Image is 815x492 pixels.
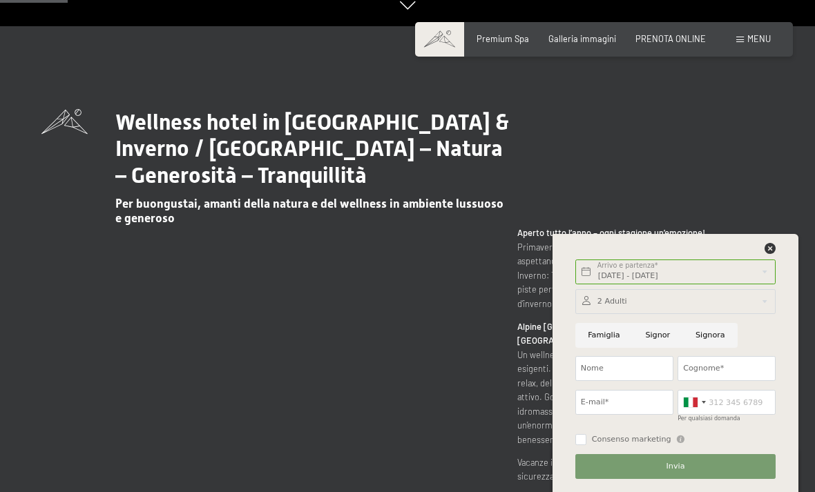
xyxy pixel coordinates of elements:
[747,33,771,44] span: Menu
[115,109,508,188] span: Wellness hotel in [GEOGRAPHIC_DATA] & Inverno / [GEOGRAPHIC_DATA] – Natura – Generosità – Tranqui...
[678,390,776,415] input: 312 345 6789
[575,454,776,479] button: Invia
[678,391,710,414] div: Italy (Italia): +39
[517,321,701,346] strong: Alpine [GEOGRAPHIC_DATA] Schwarzenstein in [GEOGRAPHIC_DATA] – [GEOGRAPHIC_DATA]:
[678,415,740,422] label: Per qualsiasi domanda
[517,227,705,238] strong: Aperto tutto l’anno – ogni stagione un’emozione!
[592,434,671,445] span: Consenso marketing
[517,455,774,484] p: Vacanze invernali romantiche o sogni estivi al sole – qui trovate sicurezza, comfort e la gioia d...
[667,461,685,472] span: Invia
[548,33,616,44] a: Galleria immagini
[115,197,504,225] span: Per buongustai, amanti della natura e del wellness in ambiente lussuoso e generoso
[517,226,774,311] p: Primavera - estate - autunno: Oltre 80 malghe e rifugi aperti vi aspettano. Inverno: Tre comprens...
[635,33,706,44] a: PRENOTA ONLINE
[477,33,529,44] a: Premium Spa
[517,319,774,446] p: Un wellness hotel esclusivo che soddisfa anche i desideri più esigenti. Qui vi aspettano giornate...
